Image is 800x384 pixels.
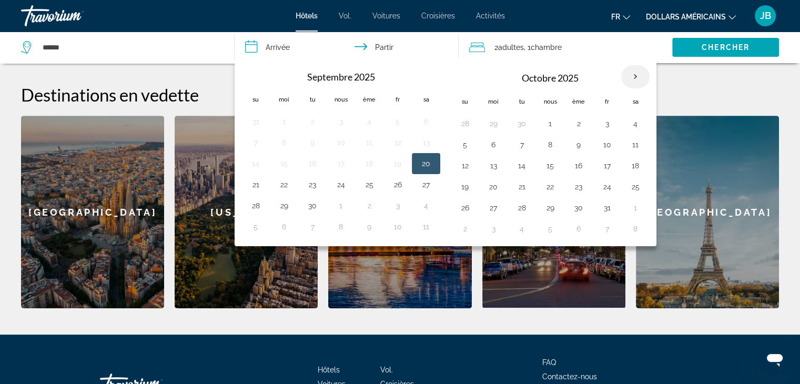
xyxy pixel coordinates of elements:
[276,219,292,234] button: Day 6
[247,156,264,171] button: Day 14
[380,366,393,374] a: Vol.
[599,179,615,194] button: Day 24
[498,43,524,52] font: adultes
[513,116,530,131] button: Day 30
[421,12,455,20] a: Croisières
[636,116,779,308] a: [GEOGRAPHIC_DATA]
[361,219,378,234] button: Day 9
[542,372,597,381] a: Contactez-nous
[627,221,644,236] button: Day 8
[418,219,434,234] button: Day 11
[513,221,530,236] button: Day 4
[276,198,292,213] button: Day 29
[276,177,292,192] button: Day 22
[175,116,318,308] a: [US_STATE]
[599,200,615,215] button: Day 31
[361,114,378,129] button: Day 4
[485,221,502,236] button: Day 3
[459,32,672,63] button: Voyageurs : 2 adultes, 0 enfants
[372,12,400,20] a: Voitures
[611,13,620,21] font: fr
[276,156,292,171] button: Day 15
[247,219,264,234] button: Day 5
[389,198,406,213] button: Day 3
[752,5,779,27] button: Menu utilisateur
[599,137,615,152] button: Day 10
[276,114,292,129] button: Day 1
[611,9,630,24] button: Changer de langue
[332,135,349,150] button: Day 10
[570,137,587,152] button: Day 9
[389,177,406,192] button: Day 26
[389,114,406,129] button: Day 5
[304,177,321,192] button: Day 23
[247,135,264,150] button: Day 7
[513,200,530,215] button: Day 28
[457,179,473,194] button: Day 19
[513,137,530,152] button: Day 7
[570,200,587,215] button: Day 30
[646,9,736,24] button: Changer de devise
[418,198,434,213] button: Day 4
[389,135,406,150] button: Day 12
[542,158,559,173] button: Day 15
[542,200,559,215] button: Day 29
[599,116,615,131] button: Day 3
[21,2,126,29] a: Travorium
[247,198,264,213] button: Day 28
[542,358,556,367] font: FAQ
[627,116,644,131] button: Day 4
[457,221,473,236] button: Day 2
[332,177,349,192] button: Day 24
[599,158,615,173] button: Day 17
[627,179,644,194] button: Day 25
[304,135,321,150] button: Day 9
[599,221,615,236] button: Day 7
[304,114,321,129] button: Day 2
[672,38,779,57] button: Chercher
[307,71,375,83] font: Septembre 2025
[522,72,579,84] font: Octobre 2025
[476,12,505,20] font: Activités
[457,158,473,173] button: Day 12
[621,65,650,89] button: Mois prochain
[339,12,351,20] a: Vol.
[702,43,750,52] font: Chercher
[531,43,562,52] font: Chambre
[513,179,530,194] button: Day 21
[21,116,164,308] a: [GEOGRAPHIC_DATA]
[542,221,559,236] button: Day 5
[760,10,771,21] font: JB
[361,135,378,150] button: Day 11
[332,114,349,129] button: Day 3
[318,366,340,374] a: Hôtels
[235,32,459,63] button: Dates d'arrivée et de départ
[304,219,321,234] button: Day 7
[304,198,321,213] button: Day 30
[627,158,644,173] button: Day 18
[276,135,292,150] button: Day 8
[247,114,264,129] button: Day 31
[457,200,473,215] button: Day 26
[494,43,498,52] font: 2
[570,179,587,194] button: Day 23
[627,137,644,152] button: Day 11
[758,342,792,376] iframe: Bouton de lancement de la fenêtre de messagerie
[389,219,406,234] button: Day 10
[570,221,587,236] button: Day 6
[485,116,502,131] button: Day 29
[418,177,434,192] button: Day 27
[332,219,349,234] button: Day 8
[570,158,587,173] button: Day 16
[361,198,378,213] button: Day 2
[627,200,644,215] button: Day 1
[296,12,318,20] a: Hôtels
